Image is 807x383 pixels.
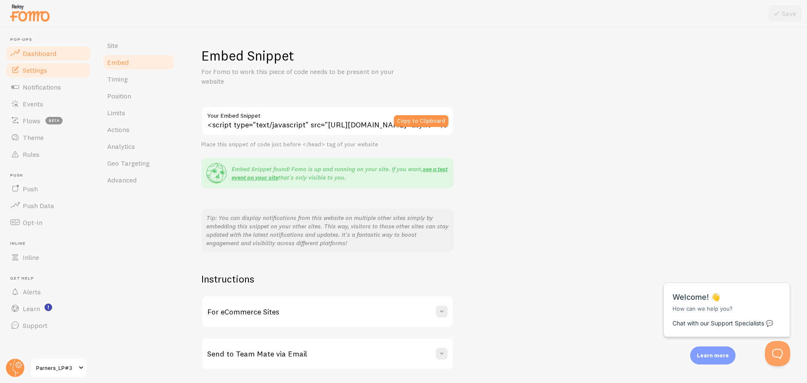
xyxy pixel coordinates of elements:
span: Support [23,321,47,330]
a: Actions [102,121,176,138]
a: Position [102,87,176,104]
p: Embed Snippet found! Fomo is up and running on your site. If you want, that's only visible to you. [232,165,448,182]
span: Analytics [107,142,135,151]
button: Copy to Clipboard [394,115,448,127]
span: Timing [107,75,128,83]
a: see a test event on your site [232,165,448,181]
span: Flows [23,116,40,125]
iframe: Help Scout Beacon - Messages and Notifications [659,262,795,341]
span: Inline [23,253,39,261]
a: Analytics [102,138,176,155]
a: Limits [102,104,176,121]
span: Theme [23,133,44,142]
span: Dashboard [23,49,56,58]
span: Rules [23,150,40,158]
div: Learn more [690,346,736,365]
span: Geo Targeting [107,159,150,167]
label: Your Embed Snippet [201,106,454,121]
span: Settings [23,66,47,74]
div: Place this snippet of code just before </head> tag of your website [201,141,454,148]
img: fomo-relay-logo-orange.svg [9,2,51,24]
a: Site [102,37,176,54]
h3: Send to Team Mate via Email [207,349,307,359]
span: Opt-In [23,218,42,227]
svg: <p>Watch New Feature Tutorials!</p> [45,304,52,311]
a: Settings [5,62,92,79]
span: Push [10,173,92,178]
span: Alerts [23,288,41,296]
span: Events [23,100,43,108]
span: Embed [107,58,129,66]
span: Advanced [107,176,137,184]
span: Limits [107,108,125,117]
span: Push [23,185,38,193]
span: Actions [107,125,129,134]
a: Learn [5,300,92,317]
span: Pop-ups [10,37,92,42]
a: Advanced [102,172,176,188]
span: beta [45,117,63,124]
a: Push Data [5,197,92,214]
a: Opt-In [5,214,92,231]
p: For Fomo to work this piece of code needs to be present on your website [201,67,403,86]
span: Get Help [10,276,92,281]
a: Theme [5,129,92,146]
a: Alerts [5,283,92,300]
span: Learn [23,304,40,313]
h3: For eCommerce Sites [207,307,279,317]
a: Geo Targeting [102,155,176,172]
a: Inline [5,249,92,266]
span: Inline [10,241,92,246]
a: Notifications [5,79,92,95]
span: Site [107,41,118,50]
span: Notifications [23,83,61,91]
p: Tip: You can display notifications from this website on multiple other sites simply by embedding ... [206,214,448,247]
a: Push [5,180,92,197]
span: Parners_LP#3 [36,363,76,373]
a: Flows beta [5,112,92,129]
p: Learn more [697,351,729,359]
h2: Instructions [201,272,454,285]
h1: Embed Snippet [201,47,787,64]
a: Embed [102,54,176,71]
a: Rules [5,146,92,163]
a: Dashboard [5,45,92,62]
span: Position [107,92,131,100]
a: Events [5,95,92,112]
span: Push Data [23,201,54,210]
a: Parners_LP#3 [30,358,87,378]
a: Timing [102,71,176,87]
a: Support [5,317,92,334]
iframe: Help Scout Beacon - Open [765,341,790,366]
